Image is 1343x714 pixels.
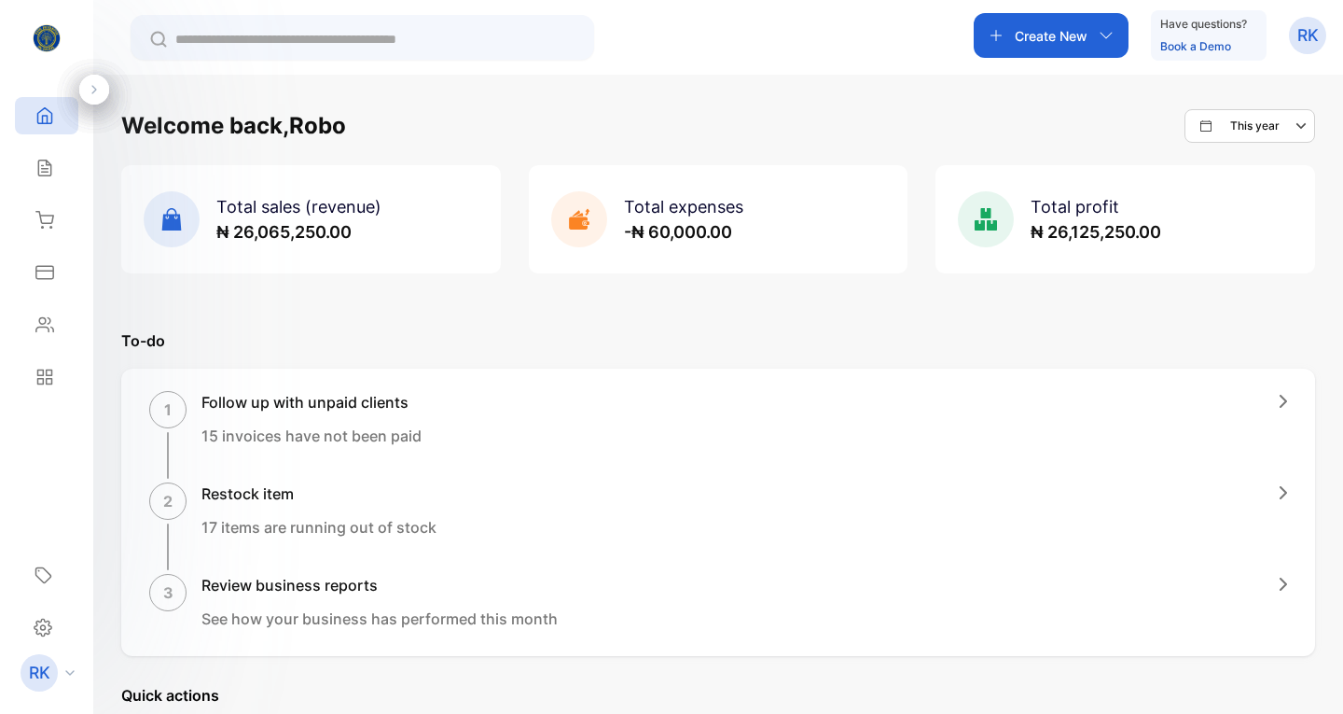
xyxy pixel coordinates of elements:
p: This year [1230,118,1280,134]
span: ₦ 26,125,250.00 [1031,222,1161,242]
p: 3 [163,581,173,604]
p: 15 invoices have not been paid [201,425,422,447]
p: Quick actions [121,684,1315,707]
h1: Review business reports [201,574,558,596]
h1: Welcome back, Robo [121,109,346,143]
span: Total sales (revenue) [216,197,381,217]
p: RK [29,661,50,685]
button: Create New [974,13,1128,58]
p: To-do [121,329,1315,352]
p: 1 [164,399,172,421]
p: Have questions? [1160,15,1247,34]
p: See how your business has performed this month [201,608,558,630]
a: Book a Demo [1160,39,1231,53]
button: RK [1289,13,1326,58]
img: logo [33,24,61,52]
span: Total expenses [624,197,743,217]
span: ₦ 26,065,250.00 [216,222,352,242]
button: This year [1184,109,1315,143]
span: Total profit [1031,197,1119,217]
h1: Follow up with unpaid clients [201,391,422,413]
p: Create New [1015,26,1087,46]
p: RK [1297,23,1319,48]
h1: Restock item [201,483,436,505]
span: -₦ 60,000.00 [624,222,732,242]
p: 2 [163,490,173,512]
p: 17 items are running out of stock [201,516,436,539]
iframe: LiveChat chat widget [1265,636,1343,714]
